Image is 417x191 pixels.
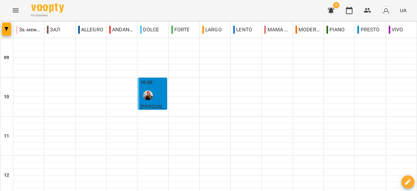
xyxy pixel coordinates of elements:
p: MAMA BOSS [264,26,290,34]
p: FORTE [171,26,190,34]
p: ЗАЛ [47,26,60,34]
p: За межами школи [16,26,41,34]
h6: 11 [4,133,9,140]
img: Корма Світлана [143,90,153,100]
span: [PERSON_NAME] [140,103,164,118]
button: Menu [8,3,23,18]
h6: 12 [4,172,9,179]
span: UA [400,7,407,14]
span: 8 [333,2,339,8]
img: Voopty Logo [31,3,64,13]
span: For Business [31,13,64,18]
p: PRESTO [357,26,380,34]
p: MODERATO [295,26,321,34]
p: VIVO [389,26,403,34]
h6: 10 [4,93,9,101]
label: 10:00 [140,79,152,86]
p: LENTO [233,26,252,34]
p: LARGO [202,26,222,34]
p: DOLCE [140,26,159,34]
img: avatar_s.png [381,6,391,15]
h6: 09 [4,54,9,61]
p: ANDANTE [109,26,135,34]
p: ALLEGRO [78,26,103,34]
p: PIANO [326,26,345,34]
button: UA [397,4,409,16]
